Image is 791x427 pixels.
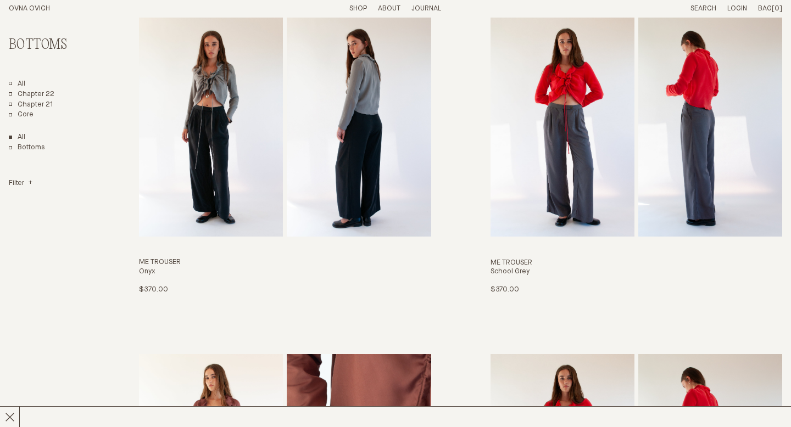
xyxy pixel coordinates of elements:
[9,90,54,99] a: Chapter 22
[9,80,25,89] a: All
[772,5,782,12] span: [0]
[139,267,431,277] h4: Onyx
[139,258,431,267] h3: Me Trouser
[690,5,716,12] a: Search
[491,259,782,268] h3: Me Trouser
[411,5,441,12] a: Journal
[9,179,32,188] summary: Filter
[758,5,772,12] span: Bag
[139,286,168,293] span: $370.00
[139,18,431,295] a: Me Trouser
[491,267,782,277] h4: School Grey
[491,18,634,237] img: Me Trouser
[139,18,283,237] img: Me Trouser
[9,5,50,12] a: Home
[9,110,34,120] a: Core
[727,5,747,12] a: Login
[9,133,25,142] a: Show All
[9,37,98,53] h2: Bottoms
[349,5,367,12] a: Shop
[9,143,45,153] a: Bottoms
[491,286,519,293] span: $370.00
[491,18,782,295] a: Me Trouser
[9,100,53,110] a: Chapter 21
[378,4,400,14] summary: About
